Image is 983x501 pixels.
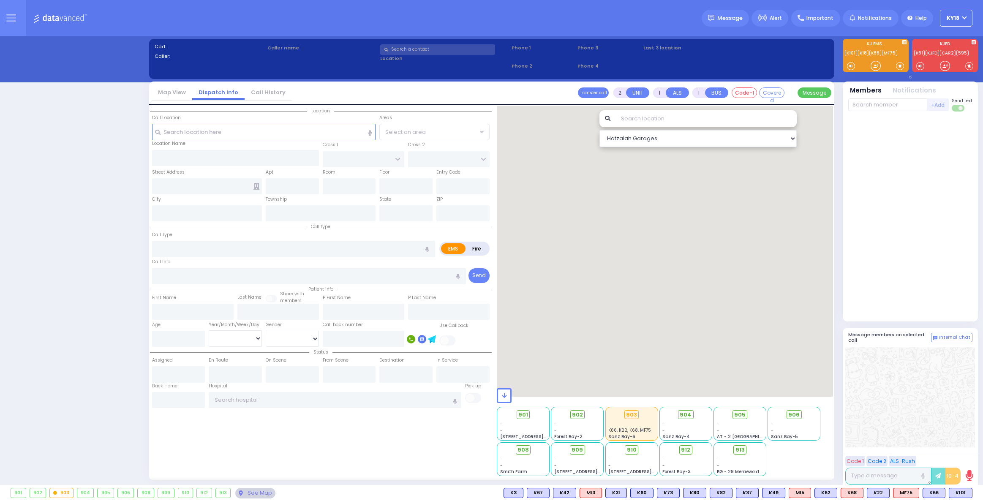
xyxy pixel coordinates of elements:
div: K101 [949,488,972,498]
span: K66, K22, K68, MF75 [608,427,651,433]
div: BLS [762,488,785,498]
div: K62 [814,488,837,498]
div: BLS [683,488,706,498]
label: Caller: [155,53,264,60]
label: Areas [379,114,392,121]
span: Phone 2 [512,63,575,70]
div: 903 [624,410,639,419]
div: BLS [605,488,627,498]
a: Dispatch info [192,88,245,96]
label: Last 3 location [643,44,736,52]
span: - [662,421,665,427]
div: 902 [30,488,46,498]
label: Location Name [152,140,185,147]
span: Phone 3 [577,44,640,52]
img: message.svg [708,15,714,21]
button: Message [798,87,831,98]
button: ALS [666,87,689,98]
span: Message [717,14,743,22]
div: BLS [504,488,523,498]
div: MF75 [893,488,919,498]
span: Notifications [858,14,892,22]
input: Search a contact [380,44,495,55]
label: EMS [441,243,466,254]
label: Call back number [323,321,363,328]
div: K80 [683,488,706,498]
div: BLS [814,488,837,498]
label: Room [323,169,335,176]
label: P Last Name [408,294,436,301]
span: - [500,456,503,462]
span: 906 [788,411,800,419]
button: Code 2 [866,456,888,466]
span: - [500,427,503,433]
span: - [662,456,665,462]
span: 913 [735,446,745,454]
span: BG - 29 Merriewold S. [717,468,764,475]
label: Location [380,55,509,62]
label: Pick up [465,383,481,389]
div: K68 [841,488,863,498]
div: M13 [580,488,602,498]
label: Call Info [152,259,170,265]
label: Cross 1 [323,142,338,148]
span: - [771,427,773,433]
div: K73 [657,488,680,498]
span: Location [307,108,334,114]
label: Township [266,196,287,203]
input: Search hospital [209,392,461,408]
label: Street Address [152,169,185,176]
button: Send [468,268,490,283]
span: [STREET_ADDRESS][PERSON_NAME] [608,468,688,475]
a: K61 [914,50,925,56]
label: State [379,196,391,203]
label: Age [152,321,161,328]
span: 902 [572,411,583,419]
span: - [717,462,719,468]
div: 909 [158,488,174,498]
button: KY18 [940,10,972,27]
div: See map [235,488,275,498]
span: members [280,297,302,304]
a: KJFD [926,50,939,56]
div: 903 [50,488,73,498]
div: BLS [949,488,972,498]
label: On Scene [266,357,286,364]
div: Year/Month/Week/Day [209,321,262,328]
span: Help [915,14,927,22]
input: Search location here [152,124,376,140]
span: 910 [627,446,637,454]
div: 901 [11,488,26,498]
div: K82 [710,488,732,498]
h5: Message members on selected call [848,332,931,343]
label: First Name [152,294,176,301]
a: K66 [869,50,881,56]
span: [STREET_ADDRESS][PERSON_NAME] [554,468,634,475]
span: AT - 2 [GEOGRAPHIC_DATA] [717,433,779,440]
label: Assigned [152,357,173,364]
span: KY18 [947,14,959,22]
div: BLS [527,488,550,498]
label: Cad: [155,43,264,50]
div: BLS [923,488,945,498]
a: K101 [845,50,857,56]
span: Patient info [304,286,338,292]
div: 912 [197,488,212,498]
label: From Scene [323,357,349,364]
span: - [717,456,719,462]
div: K49 [762,488,785,498]
label: P First Name [323,294,351,301]
div: K31 [605,488,627,498]
label: Destination [379,357,405,364]
div: M15 [789,488,811,498]
button: BUS [705,87,728,98]
input: Search member [848,98,927,111]
span: 904 [680,411,692,419]
button: Transfer call [578,87,609,98]
div: K60 [630,488,654,498]
span: Sanz Bay-5 [771,433,798,440]
span: Status [309,349,332,355]
span: 901 [518,411,528,419]
label: Caller name [267,44,377,52]
span: Sanz Bay-4 [662,433,690,440]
